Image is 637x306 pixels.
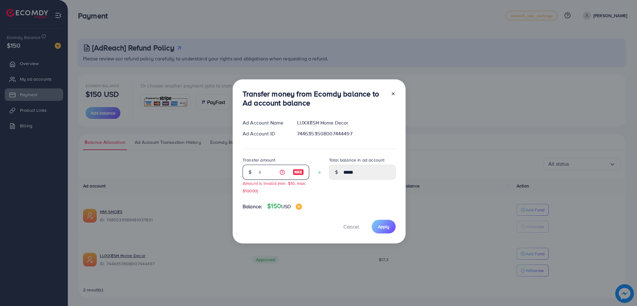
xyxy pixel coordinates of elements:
[372,220,396,233] button: Apply
[292,119,401,126] div: LUXXESH Home Decor
[243,203,262,210] span: Balance:
[296,204,302,210] img: image
[281,203,291,210] span: USD
[243,180,306,193] small: Amount is invalid (min: $10, max: $10000)
[238,119,292,126] div: Ad Account Name
[336,220,367,233] button: Cancel
[329,157,384,163] label: Total balance in ad account
[243,89,386,107] h3: Transfer money from Ecomdy balance to Ad account balance
[238,130,292,137] div: Ad Account ID
[267,202,302,210] h4: $150
[293,168,304,176] img: image
[343,223,359,230] span: Cancel
[243,157,275,163] label: Transfer amount
[292,130,401,137] div: 7446353508007444497
[378,224,389,230] span: Apply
